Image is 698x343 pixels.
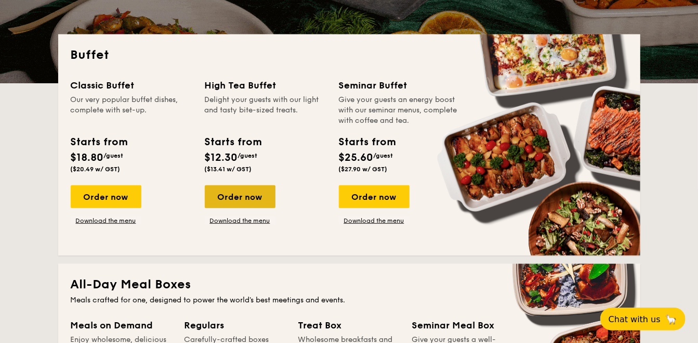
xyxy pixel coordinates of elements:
div: Order now [71,185,141,208]
div: Seminar Buffet [339,78,460,93]
div: Regulars [185,318,286,333]
div: Starts from [205,134,261,150]
span: ($13.41 w/ GST) [205,166,252,173]
div: Order now [205,185,275,208]
span: /guest [374,152,393,159]
span: $18.80 [71,151,104,164]
button: Chat with us🦙 [600,308,686,331]
span: Chat with us [609,314,661,324]
span: 🦙 [665,313,677,325]
div: Delight your guests with our light and tasty bite-sized treats. [205,95,326,126]
a: Download the menu [71,217,141,225]
span: $25.60 [339,151,374,164]
span: /guest [104,152,124,159]
div: Treat Box [298,318,400,333]
span: /guest [238,152,258,159]
a: Download the menu [205,217,275,225]
span: $12.30 [205,151,238,164]
span: ($20.49 w/ GST) [71,166,121,173]
h2: All-Day Meal Boxes [71,276,628,293]
h2: Buffet [71,47,628,63]
div: Classic Buffet [71,78,192,93]
span: ($27.90 w/ GST) [339,166,388,173]
div: Order now [339,185,410,208]
div: Seminar Meal Box [412,318,513,333]
div: Give your guests an energy boost with our seminar menus, complete with coffee and tea. [339,95,460,126]
div: Starts from [71,134,127,150]
a: Download the menu [339,217,410,225]
div: Meals on Demand [71,318,172,333]
div: Our very popular buffet dishes, complete with set-up. [71,95,192,126]
div: High Tea Buffet [205,78,326,93]
div: Meals crafted for one, designed to power the world's best meetings and events. [71,295,628,306]
div: Starts from [339,134,396,150]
